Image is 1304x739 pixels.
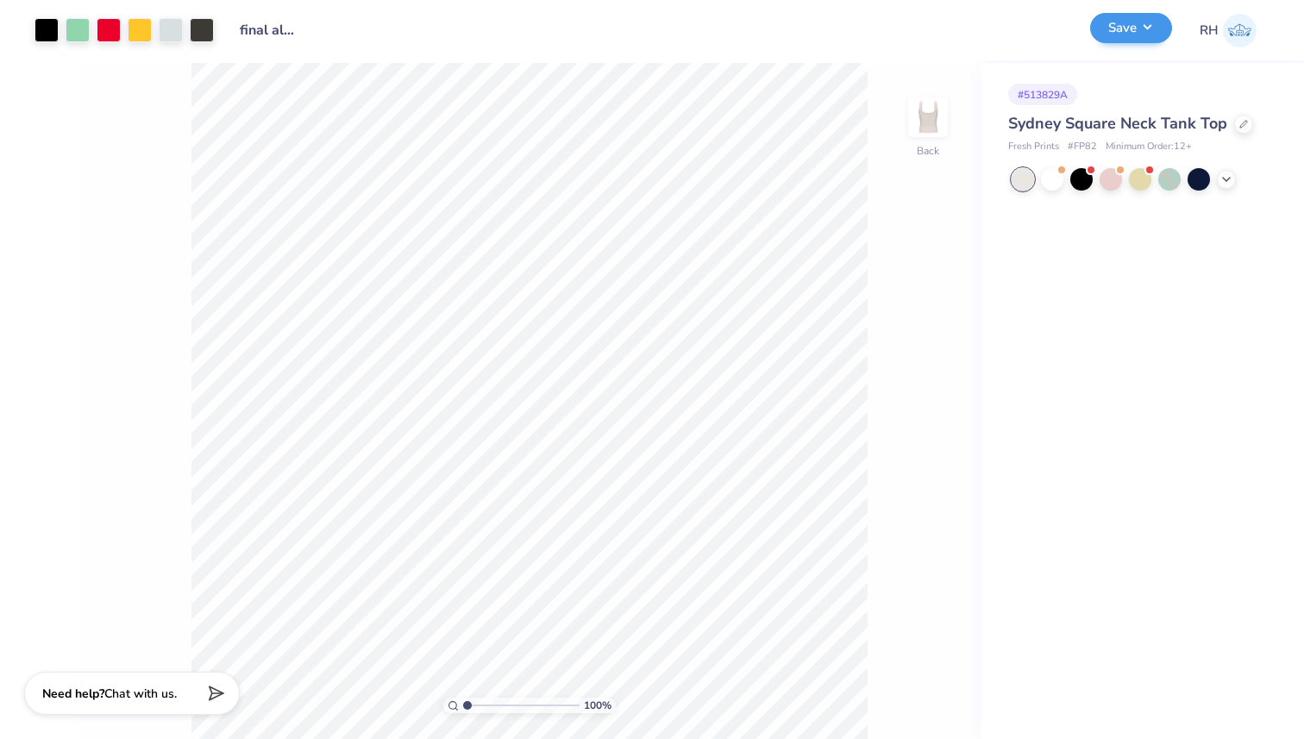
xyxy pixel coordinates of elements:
div: # 513829A [1008,84,1077,105]
span: RH [1200,21,1219,41]
span: 100 % [584,698,611,713]
strong: Need help? [42,686,104,702]
input: Untitled Design [227,13,311,47]
div: Back [917,143,939,159]
span: Sydney Square Neck Tank Top [1008,113,1227,134]
img: Ryen Heigley [1223,14,1257,47]
button: Save [1090,13,1172,43]
a: RH [1200,14,1257,47]
img: Back [911,100,945,135]
span: # FP82 [1068,140,1097,154]
span: Fresh Prints [1008,140,1059,154]
span: Chat with us. [104,686,177,702]
span: Minimum Order: 12 + [1106,140,1192,154]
